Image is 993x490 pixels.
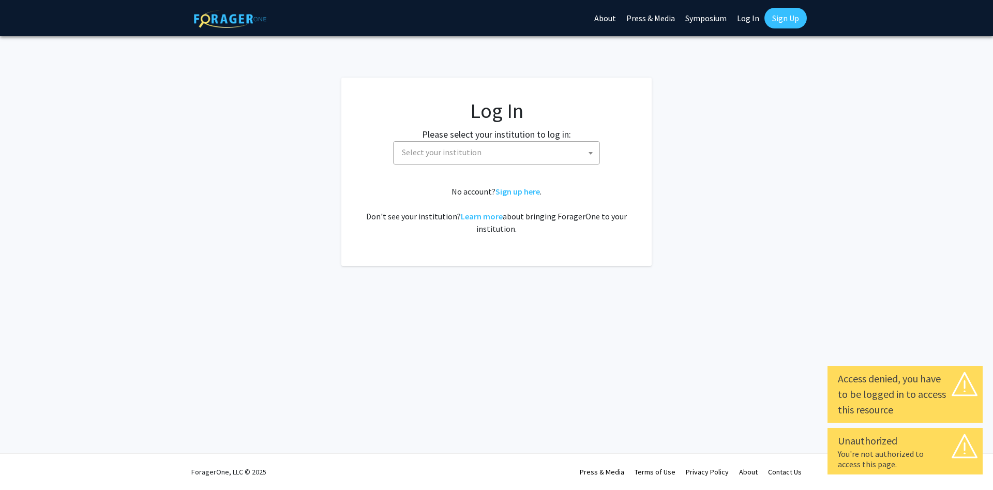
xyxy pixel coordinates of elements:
div: You're not authorized to access this page. [838,449,972,469]
span: Select your institution [393,141,600,165]
label: Please select your institution to log in: [422,127,571,141]
a: Learn more about bringing ForagerOne to your institution [461,211,503,221]
div: ForagerOne, LLC © 2025 [191,454,266,490]
span: Select your institution [398,142,599,163]
a: Sign Up [764,8,807,28]
span: Select your institution [402,147,482,157]
div: Unauthorized [838,433,972,449]
a: Contact Us [768,467,802,477]
a: Press & Media [580,467,624,477]
a: About [739,467,758,477]
div: Access denied, you have to be logged in to access this resource [838,371,972,418]
a: Sign up here [495,186,540,197]
div: No account? . Don't see your institution? about bringing ForagerOne to your institution. [362,185,631,235]
h1: Log In [362,98,631,123]
img: ForagerOne Logo [194,10,266,28]
a: Privacy Policy [686,467,729,477]
a: Terms of Use [635,467,675,477]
